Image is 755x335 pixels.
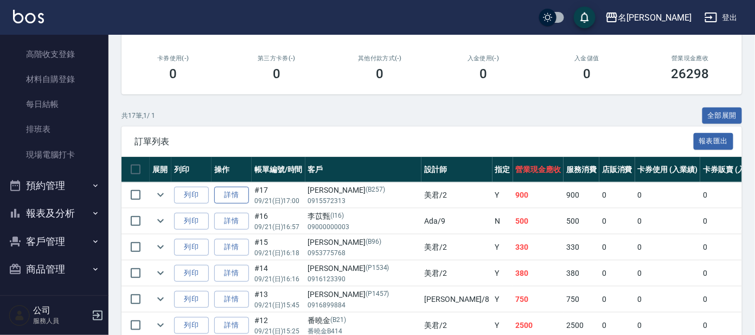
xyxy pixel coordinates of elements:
img: Person [9,305,30,326]
p: 09/21 (日) 16:16 [254,274,303,284]
p: (P1457) [366,289,389,300]
h3: 0 [479,66,487,81]
img: Logo [13,10,44,23]
p: 0916899884 [308,300,419,310]
th: 列印 [171,157,212,182]
button: 列印 [174,317,209,334]
th: 帳單編號/時間 [252,157,305,182]
h3: 0 [169,66,177,81]
p: (B21) [331,315,347,326]
td: #15 [252,235,305,260]
td: 900 [513,182,564,208]
div: 李苡甄 [308,211,419,222]
button: 列印 [174,187,209,204]
h2: 營業現金應收 [651,55,729,62]
td: 330 [564,235,599,260]
h3: 26298 [671,66,709,81]
td: Y [492,261,513,286]
td: 美君 /2 [421,182,492,208]
button: 報表及分析 [4,199,104,227]
td: 0 [635,287,701,312]
th: 營業現金應收 [513,157,564,182]
button: expand row [152,239,169,255]
td: 900 [564,182,599,208]
th: 店販消費 [599,157,635,182]
button: 客戶管理 [4,227,104,256]
td: Y [492,235,513,260]
p: (P1534) [366,263,389,274]
button: 全部展開 [702,108,743,124]
p: (I16) [331,211,344,222]
p: 09/21 (日) 16:18 [254,248,303,258]
button: expand row [152,187,169,203]
a: 高階收支登錄 [4,42,104,67]
a: 詳情 [214,239,249,256]
h3: 0 [273,66,280,81]
h3: 0 [376,66,384,81]
a: 報表匯出 [694,136,734,146]
a: 現場電腦打卡 [4,142,104,167]
button: expand row [152,265,169,281]
td: Y [492,287,513,312]
th: 設計師 [421,157,492,182]
p: 09/21 (日) 17:00 [254,196,303,206]
td: 0 [635,182,701,208]
th: 展開 [150,157,171,182]
p: (B96) [366,237,381,248]
p: 0953775768 [308,248,419,258]
a: 詳情 [214,291,249,308]
button: 列印 [174,265,209,282]
p: 09/21 (日) 16:57 [254,222,303,232]
td: 380 [564,261,599,286]
td: 美君 /2 [421,261,492,286]
td: Ada /9 [421,208,492,234]
td: 330 [513,235,564,260]
td: #16 [252,208,305,234]
a: 材料自購登錄 [4,67,104,92]
button: 商品管理 [4,255,104,283]
button: 列印 [174,239,209,256]
td: 0 [599,235,635,260]
td: 0 [599,261,635,286]
h2: 卡券使用(-) [135,55,212,62]
button: expand row [152,317,169,333]
div: [PERSON_NAME] [308,185,419,196]
button: 列印 [174,213,209,230]
div: 名[PERSON_NAME] [618,11,692,24]
a: 排班表 [4,117,104,142]
td: #17 [252,182,305,208]
a: 詳情 [214,187,249,204]
td: #13 [252,287,305,312]
td: Y [492,182,513,208]
td: 0 [635,235,701,260]
button: 列印 [174,291,209,308]
td: 0 [599,182,635,208]
a: 詳情 [214,317,249,334]
a: 每日結帳 [4,92,104,117]
td: 500 [513,208,564,234]
th: 操作 [212,157,252,182]
p: 0915572313 [308,196,419,206]
button: expand row [152,213,169,229]
h2: 入金儲值 [548,55,626,62]
button: expand row [152,291,169,307]
td: 0 [599,208,635,234]
p: 0916123390 [308,274,419,284]
td: 美君 /2 [421,235,492,260]
td: 380 [513,261,564,286]
h2: 其他付款方式(-) [341,55,419,62]
h5: 公司 [33,305,88,316]
th: 卡券使用 (入業績) [635,157,701,182]
td: 750 [564,287,599,312]
button: save [574,7,596,28]
p: 共 17 筆, 1 / 1 [121,111,155,121]
th: 指定 [492,157,513,182]
a: 詳情 [214,265,249,282]
td: [PERSON_NAME] /8 [421,287,492,312]
th: 服務消費 [564,157,599,182]
td: N [492,208,513,234]
p: 服務人員 [33,316,88,326]
h2: 入金使用(-) [445,55,522,62]
button: 登出 [700,8,742,28]
td: 0 [635,208,701,234]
